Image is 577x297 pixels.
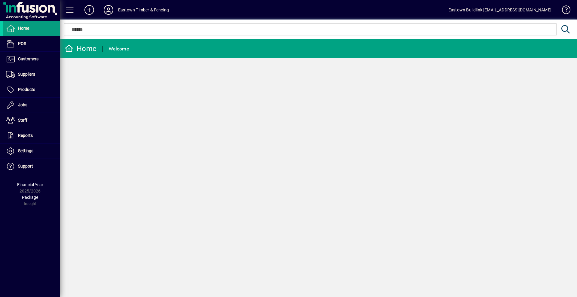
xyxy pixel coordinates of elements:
[18,148,33,153] span: Settings
[22,195,38,200] span: Package
[3,52,60,67] a: Customers
[448,5,551,15] div: Eastown Buildlink [EMAIL_ADDRESS][DOMAIN_NAME]
[18,87,35,92] span: Products
[17,182,43,187] span: Financial Year
[3,113,60,128] a: Staff
[3,159,60,174] a: Support
[18,102,27,107] span: Jobs
[109,44,129,54] div: Welcome
[118,5,169,15] div: Eastown Timber & Fencing
[557,1,569,21] a: Knowledge Base
[18,41,26,46] span: POS
[3,82,60,97] a: Products
[65,44,96,53] div: Home
[3,67,60,82] a: Suppliers
[3,144,60,159] a: Settings
[18,118,27,123] span: Staff
[18,26,29,31] span: Home
[3,98,60,113] a: Jobs
[18,133,33,138] span: Reports
[18,56,38,61] span: Customers
[80,5,99,15] button: Add
[3,128,60,143] a: Reports
[3,36,60,51] a: POS
[18,164,33,168] span: Support
[18,72,35,77] span: Suppliers
[99,5,118,15] button: Profile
